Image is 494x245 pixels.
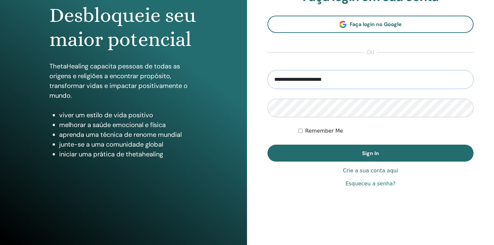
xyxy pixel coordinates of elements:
[59,139,198,149] li: junte-se a uma comunidade global
[298,127,474,135] div: Keep me authenticated indefinitely or until I manually logout
[59,110,198,120] li: viver um estilo de vida positivo
[49,3,198,52] h1: Desbloqueie seu maior potencial
[343,167,398,175] a: Crie a sua conta aqui
[59,149,198,159] li: iniciar uma prática de thetahealing
[59,120,198,130] li: melhorar a saúde emocional e física
[267,16,474,33] a: Faça login no Google
[350,21,402,28] span: Faça login no Google
[362,150,379,157] span: Sign In
[59,130,198,139] li: aprenda uma técnica de renome mundial
[364,49,377,56] span: ou
[345,180,396,188] a: Esqueceu a senha?
[49,61,198,100] p: ThetaHealing capacita pessoas de todas as origens e religiões a encontrar propósito, transformar ...
[267,145,474,162] button: Sign In
[305,127,343,135] label: Remember Me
